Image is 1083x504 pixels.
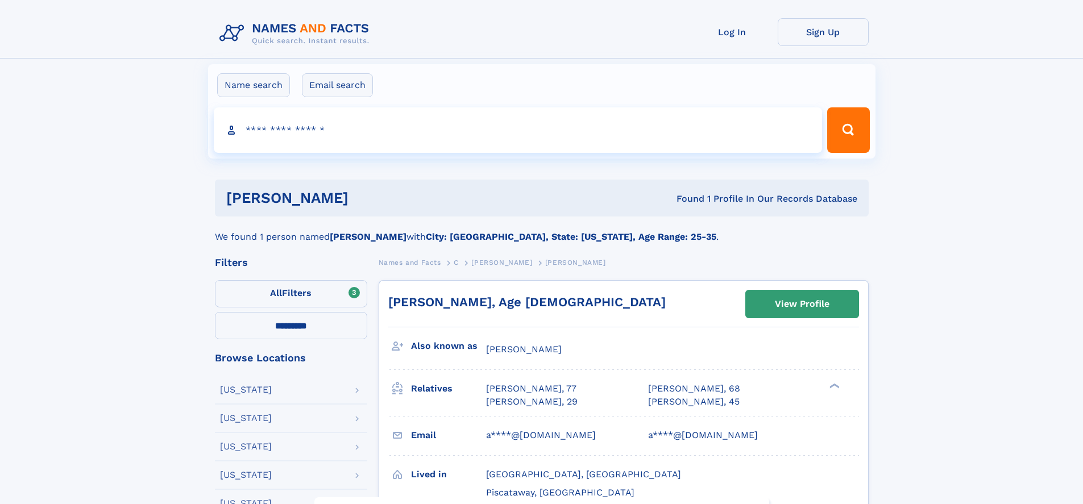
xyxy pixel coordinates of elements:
span: [PERSON_NAME] [486,344,562,355]
a: C [454,255,459,269]
h3: Lived in [411,465,486,484]
label: Email search [302,73,373,97]
a: Log In [687,18,778,46]
div: [US_STATE] [220,442,272,451]
div: [US_STATE] [220,414,272,423]
div: Browse Locations [215,353,367,363]
a: [PERSON_NAME] [471,255,532,269]
span: C [454,259,459,266]
a: Names and Facts [379,255,441,269]
a: View Profile [746,290,858,318]
span: [PERSON_NAME] [545,259,606,266]
input: search input [214,107,823,153]
div: Found 1 Profile In Our Records Database [512,193,857,205]
h3: Relatives [411,379,486,398]
img: Logo Names and Facts [215,18,379,49]
h1: [PERSON_NAME] [226,191,513,205]
div: We found 1 person named with . [215,216,869,244]
label: Name search [217,73,290,97]
div: [US_STATE] [220,470,272,480]
h3: Also known as [411,336,486,356]
span: [GEOGRAPHIC_DATA], [GEOGRAPHIC_DATA] [486,469,681,480]
a: [PERSON_NAME], 77 [486,382,576,395]
a: [PERSON_NAME], 29 [486,395,578,408]
a: [PERSON_NAME], 45 [648,395,740,408]
div: Filters [215,257,367,268]
b: City: [GEOGRAPHIC_DATA], State: [US_STATE], Age Range: 25-35 [426,231,716,242]
label: Filters [215,280,367,307]
span: Piscataway, [GEOGRAPHIC_DATA] [486,487,634,498]
a: [PERSON_NAME], 68 [648,382,740,395]
div: [US_STATE] [220,385,272,394]
span: All [270,288,282,298]
b: [PERSON_NAME] [330,231,406,242]
h3: Email [411,426,486,445]
a: [PERSON_NAME], Age [DEMOGRAPHIC_DATA] [388,295,666,309]
a: Sign Up [778,18,869,46]
div: ❯ [827,382,840,390]
div: View Profile [775,291,829,317]
span: [PERSON_NAME] [471,259,532,266]
button: Search Button [827,107,869,153]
